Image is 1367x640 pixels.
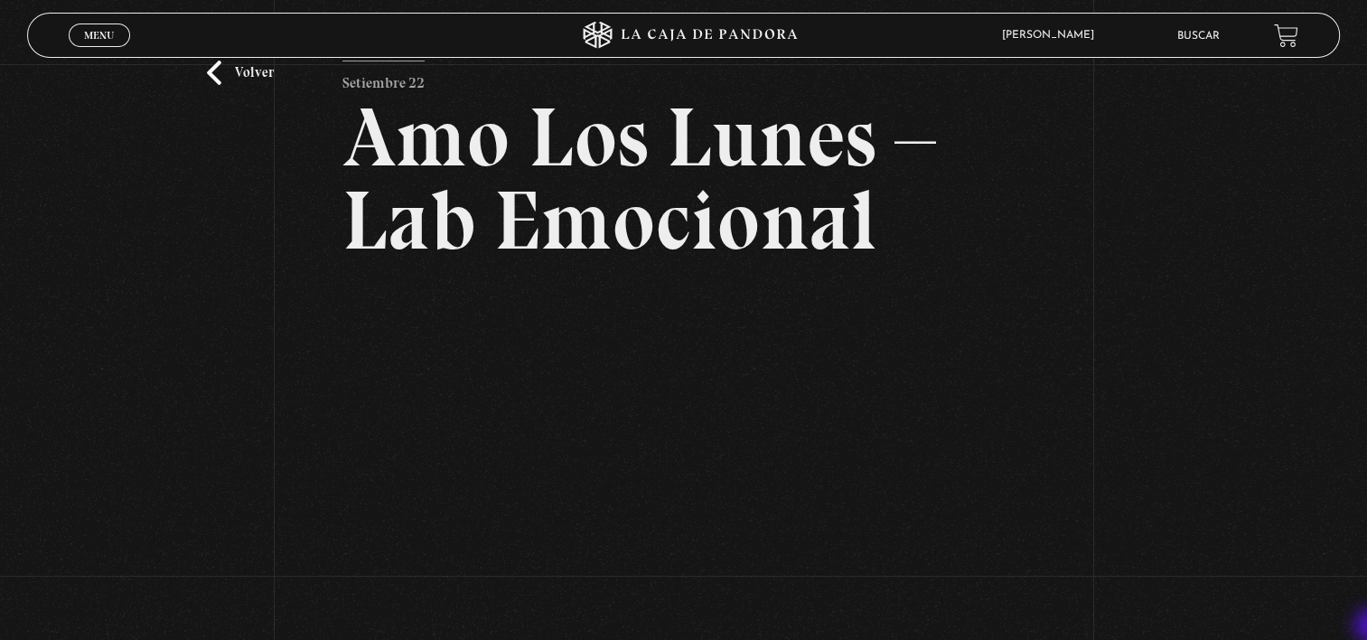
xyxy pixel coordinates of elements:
[78,45,120,58] span: Cerrar
[84,30,114,41] span: Menu
[342,61,425,97] p: Setiembre 22
[342,96,1025,262] h2: Amo Los Lunes – Lab Emocional
[993,30,1112,41] span: [PERSON_NAME]
[207,61,274,85] a: Volver
[1274,24,1298,48] a: View your shopping cart
[1177,31,1220,42] a: Buscar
